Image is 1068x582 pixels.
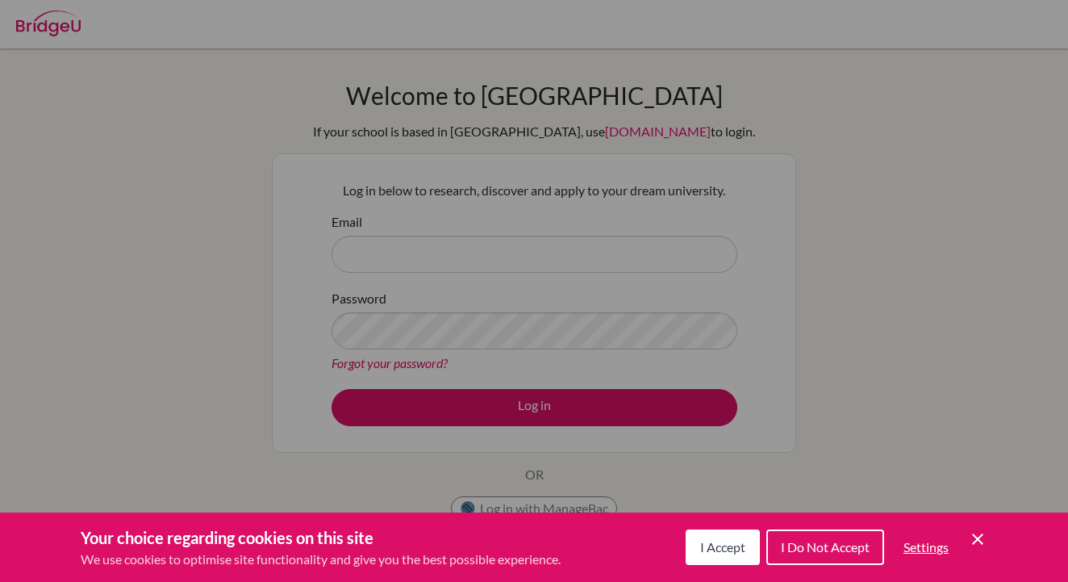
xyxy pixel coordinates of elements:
[700,539,745,555] span: I Accept
[903,539,949,555] span: Settings
[766,530,884,565] button: I Do Not Accept
[968,530,987,549] button: Save and close
[781,539,870,555] span: I Do Not Accept
[81,525,561,550] h3: Your choice regarding cookies on this site
[686,530,760,565] button: I Accept
[891,531,962,563] button: Settings
[81,550,561,569] p: We use cookies to optimise site functionality and give you the best possible experience.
